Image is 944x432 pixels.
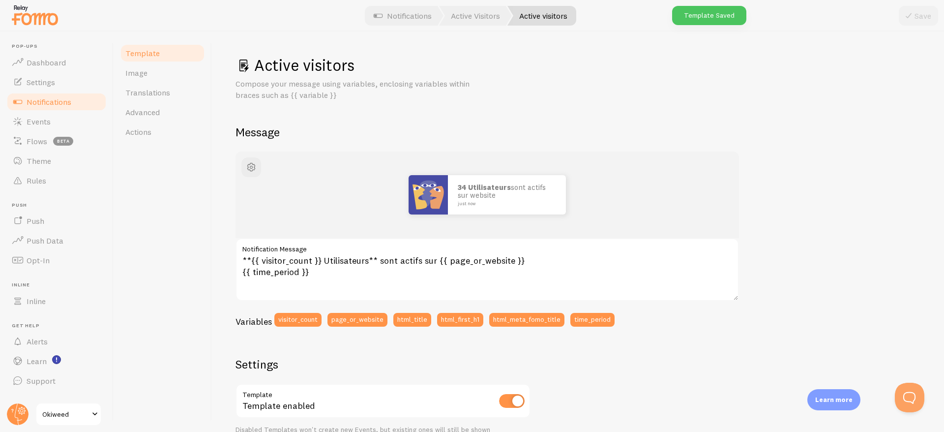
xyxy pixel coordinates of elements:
[236,238,739,255] label: Notification Message
[119,43,206,63] a: Template
[27,136,47,146] span: Flows
[236,78,472,101] p: Compose your message using variables, enclosing variables within braces such as {{ variable }}
[807,389,860,410] div: Learn more
[570,313,615,327] button: time_period
[6,151,107,171] a: Theme
[672,6,746,25] div: Template Saved
[125,127,151,137] span: Actions
[119,102,206,122] a: Advanced
[6,171,107,190] a: Rules
[236,384,531,420] div: Template enabled
[6,131,107,151] a: Flows beta
[53,137,73,146] span: beta
[119,83,206,102] a: Translations
[437,313,483,327] button: html_first_h1
[274,313,322,327] button: visitor_count
[6,53,107,72] a: Dashboard
[6,231,107,250] a: Push Data
[27,236,63,246] span: Push Data
[27,216,44,226] span: Push
[6,211,107,231] a: Push
[236,357,531,372] h2: Settings
[489,313,564,327] button: html_meta_fomo_title
[10,2,59,28] img: fomo-relay-logo-orange.svg
[125,48,160,58] span: Template
[27,376,56,386] span: Support
[12,323,107,329] span: Get Help
[125,68,147,78] span: Image
[6,112,107,131] a: Events
[6,92,107,112] a: Notifications
[27,117,51,126] span: Events
[6,332,107,351] a: Alerts
[6,291,107,311] a: Inline
[119,122,206,142] a: Actions
[393,313,431,327] button: html_title
[12,202,107,209] span: Push
[27,97,71,107] span: Notifications
[12,282,107,288] span: Inline
[6,72,107,92] a: Settings
[119,63,206,83] a: Image
[12,43,107,50] span: Pop-ups
[27,255,50,265] span: Opt-In
[27,296,46,306] span: Inline
[327,313,387,327] button: page_or_website
[6,351,107,371] a: Learn
[236,316,272,327] h3: Variables
[27,356,47,366] span: Learn
[27,77,55,87] span: Settings
[6,250,107,270] a: Opt-In
[35,402,102,426] a: Okiweed
[27,58,66,67] span: Dashboard
[6,371,107,391] a: Support
[42,408,89,420] span: Okiweed
[27,156,51,166] span: Theme
[125,107,160,117] span: Advanced
[458,201,553,206] small: just now
[27,176,46,185] span: Rules
[409,175,448,215] img: Fomo
[52,355,61,364] svg: <p>Watch New Feature Tutorials!</p>
[236,124,920,140] h2: Message
[125,88,170,97] span: Translations
[895,383,924,412] iframe: Help Scout Beacon - Open
[815,395,853,404] p: Learn more
[27,337,48,346] span: Alerts
[458,184,556,206] p: sont actifs sur website
[458,183,511,192] strong: 34 Utilisateurs
[236,55,920,75] h1: Active visitors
